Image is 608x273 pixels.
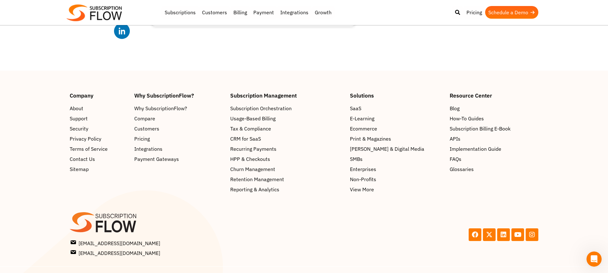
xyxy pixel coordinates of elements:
span: Churn Management [230,165,275,173]
span: Retention Management [230,175,284,183]
a: Payment Gateways [134,155,224,163]
h4: Why SubscriptionFlow? [134,93,224,98]
a: Reporting & Analytics [230,186,344,193]
a: How-To Guides [450,115,538,122]
span: Terms of Service [70,145,108,153]
span: Usage-Based Billing [230,115,275,122]
a: Glossaries [450,165,538,173]
h4: Company [70,93,128,98]
span: Compare [134,115,155,122]
a: Churn Management [230,165,344,173]
span: Subscription Orchestration [230,105,292,112]
a: Support [70,115,128,122]
img: Subscriptionflow [66,4,122,21]
a: Subscription Billing E-Book [450,125,538,132]
a: Integrations [277,6,312,19]
span: Implementation Guide [450,145,501,153]
span: Security [70,125,88,132]
span: FAQs [450,155,461,163]
span: Ecommerce [350,125,377,132]
a: Sitemap [70,165,128,173]
span: [PERSON_NAME] & Digital Media [350,145,424,153]
img: SF-logo [70,212,136,232]
span: [EMAIL_ADDRESS][DOMAIN_NAME] [71,239,160,247]
a: HPP & Checkouts [230,155,344,163]
a: Retention Management [230,175,344,183]
span: APIs [450,135,460,143]
span: Reporting & Analytics [230,186,279,193]
span: Contact Us [70,155,95,163]
span: HPP & Checkouts [230,155,270,163]
a: Ecommerce [350,125,443,132]
iframe: Intercom live chat [586,251,602,267]
span: Tax & Compliance [230,125,271,132]
a: Enterprises [350,165,443,173]
a: Schedule a Demo [485,6,538,19]
span: About [70,105,83,112]
a: View More [350,186,443,193]
span: Why SubscriptionFlow? [134,105,187,112]
a: Subscriptions [161,6,199,19]
a: Usage-Based Billing [230,115,344,122]
span: Privacy Policy [70,135,101,143]
a: Integrations [134,145,224,153]
a: [PERSON_NAME] & Digital Media [350,145,443,153]
span: Pricing [134,135,150,143]
a: SaaS [350,105,443,112]
a: Non-Profits [350,175,443,183]
a: [EMAIL_ADDRESS][DOMAIN_NAME] [71,249,302,257]
span: Integrations [134,145,162,153]
span: Customers [134,125,159,132]
a: Blog [450,105,538,112]
a: About [70,105,128,112]
a: Pricing [134,135,224,143]
a: Security [70,125,128,132]
span: Recurring Payments [230,145,276,153]
span: Glossaries [450,165,474,173]
span: Print & Magazines [350,135,391,143]
span: [EMAIL_ADDRESS][DOMAIN_NAME] [71,249,160,257]
a: Terms of Service [70,145,128,153]
a: E-Learning [350,115,443,122]
span: View More [350,186,374,193]
h4: Resource Center [450,93,538,98]
span: Payment Gateways [134,155,179,163]
a: Implementation Guide [450,145,538,153]
a: Recurring Payments [230,145,344,153]
span: How-To Guides [450,115,484,122]
a: Compare [134,115,224,122]
a: Print & Magazines [350,135,443,143]
span: Subscription Billing E-Book [450,125,510,132]
a: Customers [199,6,230,19]
a: Customers [134,125,224,132]
a: Growth [312,6,335,19]
span: Sitemap [70,165,89,173]
a: APIs [450,135,538,143]
span: Blog [450,105,459,112]
a: Tax & Compliance [230,125,344,132]
a: Contact Us [70,155,128,163]
a: Privacy Policy [70,135,128,143]
h4: Subscription Management [230,93,344,98]
span: E-Learning [350,115,374,122]
span: Support [70,115,88,122]
h4: Solutions [350,93,443,98]
a: [EMAIL_ADDRESS][DOMAIN_NAME] [71,239,302,247]
a: Pricing [463,6,485,19]
span: Enterprises [350,165,376,173]
a: SMBs [350,155,443,163]
a: Payment [250,6,277,19]
a: Subscription Orchestration [230,105,344,112]
a: Why SubscriptionFlow? [134,105,224,112]
a: CRM for SaaS [230,135,344,143]
span: CRM for SaaS [230,135,261,143]
a: Billing [230,6,250,19]
span: SMBs [350,155,363,163]
span: SaaS [350,105,361,112]
span: Non-Profits [350,175,376,183]
a: FAQs [450,155,538,163]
